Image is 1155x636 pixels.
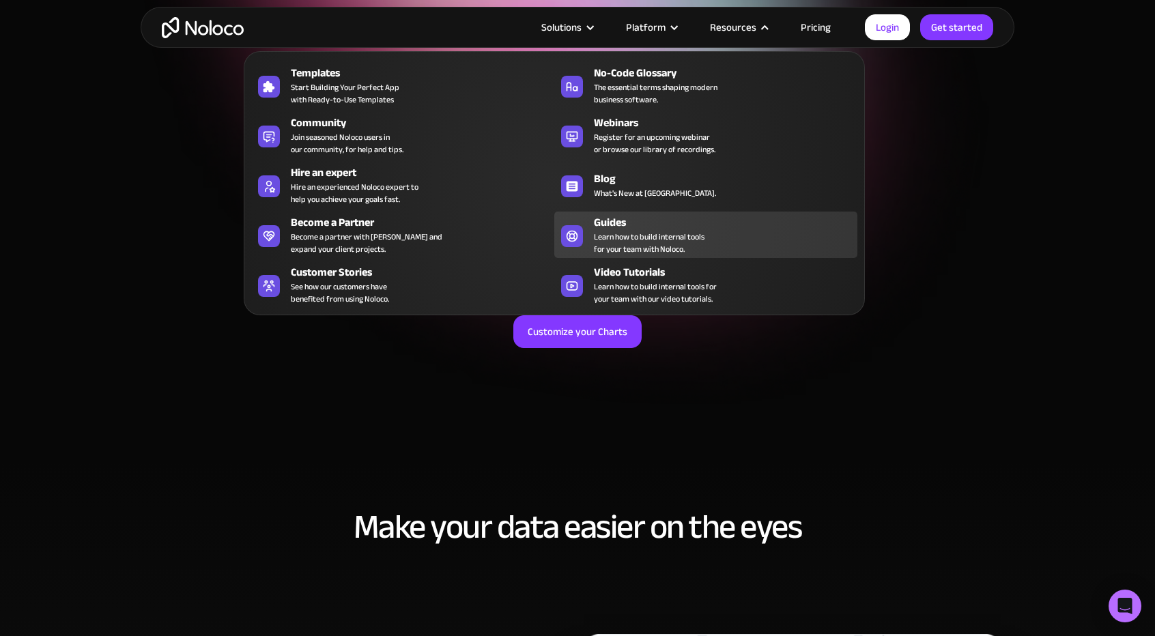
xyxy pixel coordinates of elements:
[554,212,857,258] a: GuidesLearn how to build internal toolsfor your team with Noloco.
[594,231,704,255] span: Learn how to build internal tools for your team with Noloco.
[594,187,716,199] span: What's New at [GEOGRAPHIC_DATA].
[920,14,993,40] a: Get started
[594,81,717,106] span: The essential terms shaping modern business software.
[291,264,560,280] div: Customer Stories
[513,315,642,348] a: Customize your Charts
[154,508,1001,545] h2: Make your data easier on the eyes
[710,18,756,36] div: Resources
[251,62,554,109] a: TemplatesStart Building Your Perfect Appwith Ready-to-Use Templates
[594,65,864,81] div: No-Code Glossary
[609,18,693,36] div: Platform
[251,162,554,208] a: Hire an expertHire an experienced Noloco expert tohelp you achieve your goals fast.
[291,164,560,181] div: Hire an expert
[594,131,715,156] span: Register for an upcoming webinar or browse our library of recordings.
[626,18,666,36] div: Platform
[251,212,554,258] a: Become a PartnerBecome a partner with [PERSON_NAME] andexpand your client projects.
[291,280,389,305] span: See how our customers have benefited from using Noloco.
[1109,590,1141,622] div: Open Intercom Messenger
[554,261,857,308] a: Video TutorialsLearn how to build internal tools foryour team with our video tutorials.
[594,171,864,187] div: Blog
[291,81,399,106] span: Start Building Your Perfect App with Ready-to-Use Templates
[154,145,1001,227] h2: Build Custom Charts & Dashboards for Data Visualization
[291,231,442,255] div: Become a partner with [PERSON_NAME] and expand your client projects.
[291,65,560,81] div: Templates
[594,280,717,305] span: Learn how to build internal tools for your team with our video tutorials.
[594,214,864,231] div: Guides
[291,115,560,131] div: Community
[594,115,864,131] div: Webinars
[291,181,418,205] div: Hire an experienced Noloco expert to help you achieve your goals fast.
[693,18,784,36] div: Resources
[244,32,865,315] nav: Resources
[524,18,609,36] div: Solutions
[784,18,848,36] a: Pricing
[251,261,554,308] a: Customer StoriesSee how our customers havebenefited from using Noloco.
[865,14,910,40] a: Login
[251,112,554,158] a: CommunityJoin seasoned Noloco users inour community, for help and tips.
[554,162,857,208] a: BlogWhat's New at [GEOGRAPHIC_DATA].
[154,120,1001,131] h1: Custom Charts & Dashboards
[162,17,244,38] a: home
[594,264,864,280] div: Video Tutorials
[291,214,560,231] div: Become a Partner
[554,62,857,109] a: No-Code GlossaryThe essential terms shaping modernbusiness software.
[291,131,403,156] span: Join seasoned Noloco users in our community, for help and tips.
[541,18,582,36] div: Solutions
[554,112,857,158] a: WebinarsRegister for an upcoming webinaror browse our library of recordings.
